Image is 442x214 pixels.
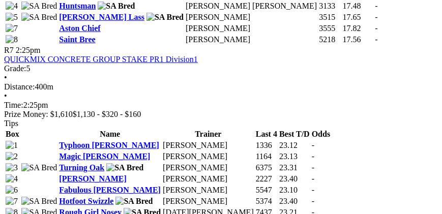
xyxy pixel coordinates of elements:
[279,174,310,184] td: 23.40
[255,185,278,195] td: 5547
[255,163,278,173] td: 6375
[59,13,144,21] a: [PERSON_NAME] Lass
[59,24,100,33] a: Aston Chief
[255,151,278,162] td: 1164
[6,174,18,184] img: 4
[59,163,104,172] a: Turning Oak
[279,129,310,139] th: Best T/D
[59,197,113,205] a: Hotfoot Swizzle
[375,24,377,33] span: -
[4,91,7,100] span: •
[162,185,254,195] td: [PERSON_NAME]
[4,55,198,64] a: QUICKMIX CONCRETE GROUP STAKE PR1 Division1
[4,46,14,54] span: R7
[6,141,18,150] img: 1
[279,163,310,173] td: 23.31
[312,186,314,194] span: -
[16,46,41,54] span: 2:25pm
[6,2,18,11] img: 4
[59,152,150,161] a: Magic [PERSON_NAME]
[6,152,18,161] img: 2
[59,141,159,149] a: Typhoon [PERSON_NAME]
[4,64,26,73] span: Grade:
[59,2,96,10] a: Huntsman
[311,129,331,139] th: Odds
[21,197,57,206] img: SA Bred
[312,197,314,205] span: -
[6,13,18,22] img: 5
[185,12,317,22] td: [PERSON_NAME]
[342,12,373,22] td: 17.65
[162,151,254,162] td: [PERSON_NAME]
[312,163,314,172] span: -
[318,1,341,11] td: 3133
[106,163,143,172] img: SA Bred
[6,35,18,44] img: 8
[375,35,377,44] span: -
[4,73,7,82] span: •
[115,197,153,206] img: SA Bred
[279,140,310,150] td: 23.12
[318,23,341,34] td: 3555
[4,82,438,91] div: 400m
[375,13,377,21] span: -
[279,151,310,162] td: 23.13
[58,129,161,139] th: Name
[185,23,317,34] td: [PERSON_NAME]
[318,12,341,22] td: 3515
[342,35,373,45] td: 17.56
[162,163,254,173] td: [PERSON_NAME]
[6,197,18,206] img: 7
[146,13,184,22] img: SA Bred
[59,35,95,44] a: Saint Bree
[342,23,373,34] td: 17.82
[255,129,278,139] th: Last 4
[255,196,278,206] td: 5374
[73,110,141,118] span: $1,130 - $320 - $160
[6,24,18,33] img: 7
[4,119,18,128] span: Tips
[98,2,135,11] img: SA Bred
[4,110,438,119] div: Prize Money: $1,610
[6,130,19,138] span: Box
[6,163,18,172] img: 3
[312,152,314,161] span: -
[6,186,18,195] img: 6
[59,174,126,183] a: [PERSON_NAME]
[312,174,314,183] span: -
[162,196,254,206] td: [PERSON_NAME]
[312,141,314,149] span: -
[279,196,310,206] td: 23.40
[375,2,377,10] span: -
[279,185,310,195] td: 23.10
[4,82,35,91] span: Distance:
[21,163,57,172] img: SA Bred
[185,1,317,11] td: [PERSON_NAME] [PERSON_NAME]
[59,186,161,194] a: Fabulous [PERSON_NAME]
[162,140,254,150] td: [PERSON_NAME]
[318,35,341,45] td: 5218
[255,174,278,184] td: 2227
[4,101,438,110] div: 2:25pm
[185,35,317,45] td: [PERSON_NAME]
[162,129,254,139] th: Trainer
[4,101,23,109] span: Time:
[342,1,373,11] td: 17.48
[255,140,278,150] td: 1336
[21,13,57,22] img: SA Bred
[21,2,57,11] img: SA Bred
[162,174,254,184] td: [PERSON_NAME]
[4,64,438,73] div: 5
